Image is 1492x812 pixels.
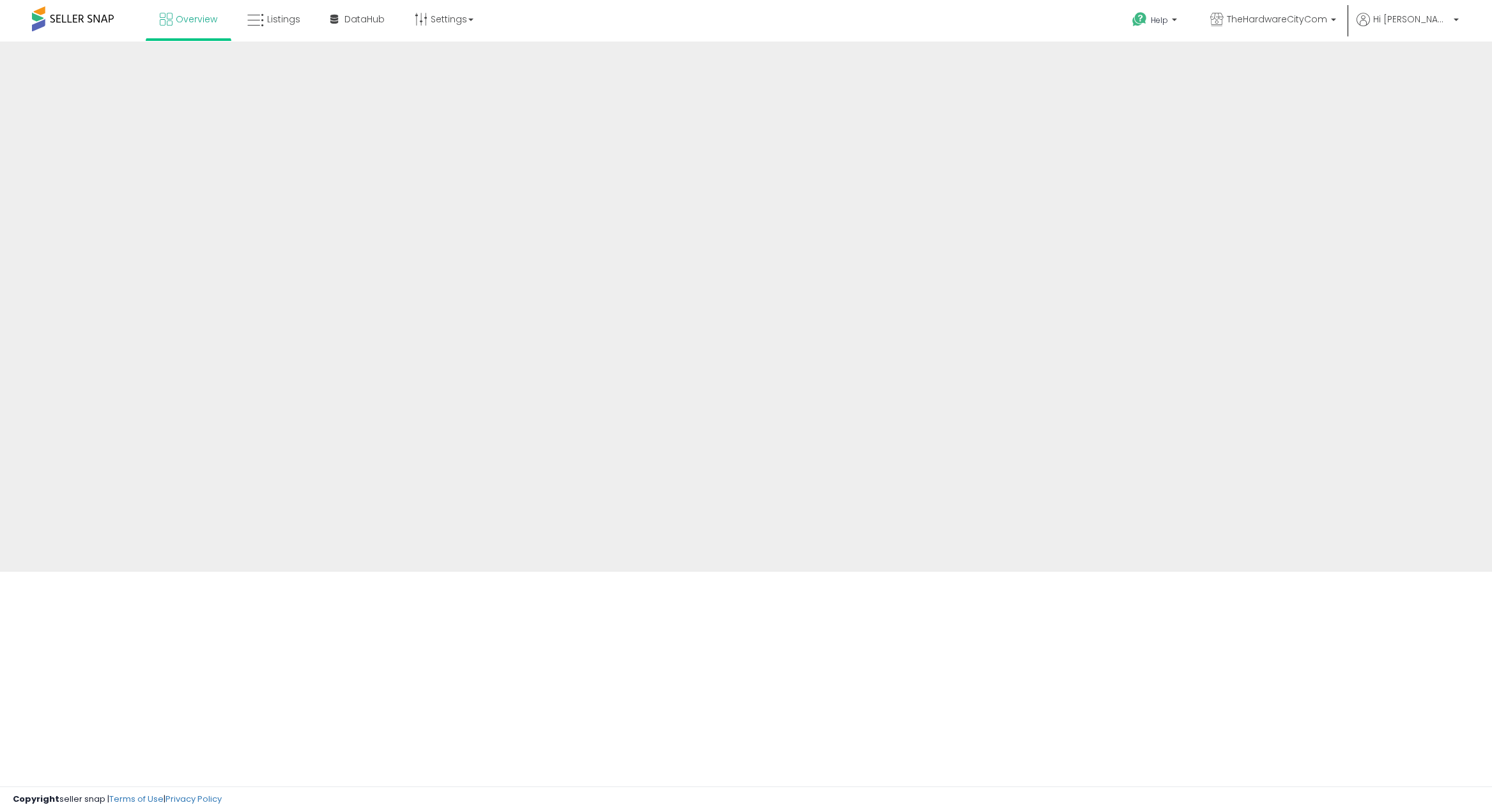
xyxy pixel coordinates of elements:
span: Listings [267,13,300,26]
span: DataHub [344,13,385,26]
i: Get Help [1132,11,1148,27]
span: Help [1151,15,1168,26]
a: Help [1122,2,1190,42]
span: Hi [PERSON_NAME] [1373,13,1450,26]
a: Hi [PERSON_NAME] [1357,13,1459,42]
span: Overview [176,13,217,26]
span: TheHardwareCityCom [1227,13,1327,26]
